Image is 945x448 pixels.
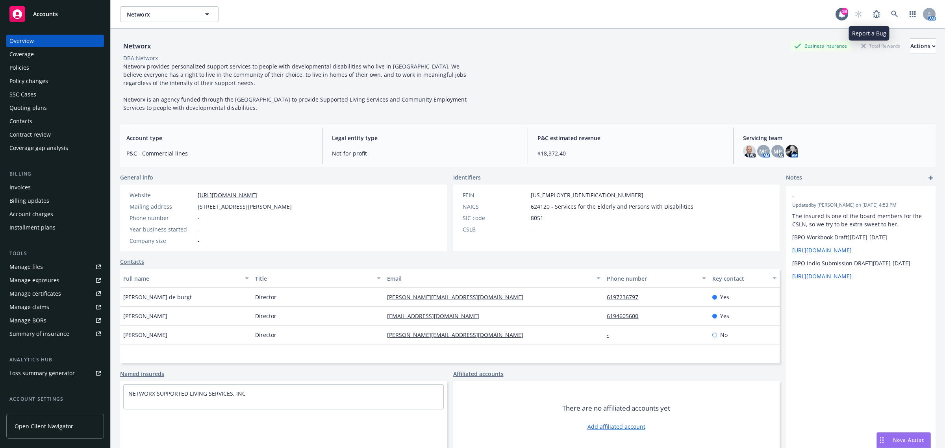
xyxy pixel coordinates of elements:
[120,257,144,266] a: Contacts
[384,269,604,288] button: Email
[792,202,929,209] span: Updated by [PERSON_NAME] on [DATE] 4:53 PM
[123,312,167,320] span: [PERSON_NAME]
[198,191,257,199] a: [URL][DOMAIN_NAME]
[531,225,533,233] span: -
[198,214,200,222] span: -
[607,312,645,320] a: 6194605600
[128,390,246,397] a: NETWORX SUPPORTED LIVING SERVICES, INC
[130,214,195,222] div: Phone number
[123,331,167,339] span: [PERSON_NAME]
[9,102,47,114] div: Quoting plans
[127,10,195,19] span: Networx
[9,221,56,234] div: Installment plans
[130,202,195,211] div: Mailing address
[453,173,481,181] span: Identifiers
[531,202,693,211] span: 624120 - Services for the Elderly and Persons with Disabilities
[759,147,768,156] span: MC
[926,173,936,183] a: add
[453,370,504,378] a: Affiliated accounts
[126,149,313,157] span: P&C - Commercial lines
[607,274,697,283] div: Phone number
[6,48,104,61] a: Coverage
[15,422,73,430] span: Open Client Navigator
[6,128,104,141] a: Contract review
[877,433,887,448] div: Drag to move
[6,88,104,101] a: SSC Cases
[123,63,468,111] span: Networx provides personalized support services to people with developmental disabilities who live...
[537,134,724,142] span: P&C estimated revenue
[6,75,104,87] a: Policy changes
[130,191,195,199] div: Website
[6,250,104,257] div: Tools
[9,61,29,74] div: Policies
[463,202,528,211] div: NAICS
[387,274,592,283] div: Email
[9,194,49,207] div: Billing updates
[910,38,936,54] button: Actions
[255,293,276,301] span: Director
[537,149,724,157] span: $18,372.40
[786,186,936,287] div: -Updatedby [PERSON_NAME] on [DATE] 4:53 PMThe insured is one of the board members for the CSLN, s...
[463,214,528,222] div: SIC code
[123,54,158,62] div: DBA: Networx
[6,287,104,300] a: Manage certificates
[9,406,43,419] div: Service team
[607,293,645,301] a: 6197236797
[910,39,936,54] div: Actions
[463,225,528,233] div: CSLB
[120,370,164,378] a: Named insureds
[720,331,728,339] span: No
[841,8,848,15] div: 39
[6,406,104,419] a: Service team
[6,3,104,25] a: Accounts
[9,88,36,101] div: SSC Cases
[9,115,32,128] div: Contacts
[792,259,929,267] p: [BPO Indio Submission DRAFT][DATE]-[DATE]
[9,208,53,220] div: Account charges
[773,147,782,156] span: MP
[562,404,670,413] span: There are no affiliated accounts yet
[786,173,802,183] span: Notes
[6,261,104,273] a: Manage files
[857,41,904,51] div: Total Rewards
[33,11,58,17] span: Accounts
[531,214,543,222] span: 8051
[252,269,384,288] button: Title
[720,293,729,301] span: Yes
[709,269,780,288] button: Key contact
[255,331,276,339] span: Director
[587,422,645,431] a: Add affiliated account
[120,6,219,22] button: Networx
[743,134,929,142] span: Servicing team
[792,212,929,228] p: The insured is one of the board members for the CSLN, so we try to be extra sweet to her.
[792,233,929,241] p: [BPO Workbook Draft][DATE]-[DATE]
[9,314,46,327] div: Manage BORs
[123,274,240,283] div: Full name
[712,274,768,283] div: Key contact
[9,261,43,273] div: Manage files
[6,221,104,234] a: Installment plans
[6,356,104,364] div: Analytics hub
[790,41,851,51] div: Business Insurance
[6,194,104,207] a: Billing updates
[126,134,313,142] span: Account type
[6,328,104,340] a: Summary of insurance
[720,312,729,320] span: Yes
[604,269,709,288] button: Phone number
[198,202,292,211] span: [STREET_ADDRESS][PERSON_NAME]
[6,142,104,154] a: Coverage gap analysis
[6,102,104,114] a: Quoting plans
[9,75,48,87] div: Policy changes
[743,145,756,157] img: photo
[6,314,104,327] a: Manage BORs
[9,142,68,154] div: Coverage gap analysis
[463,191,528,199] div: FEIN
[9,301,49,313] div: Manage claims
[198,237,200,245] span: -
[6,367,104,380] a: Loss summary generator
[332,134,518,142] span: Legal entity type
[607,331,615,339] a: -
[255,274,372,283] div: Title
[9,48,34,61] div: Coverage
[6,274,104,287] span: Manage exposures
